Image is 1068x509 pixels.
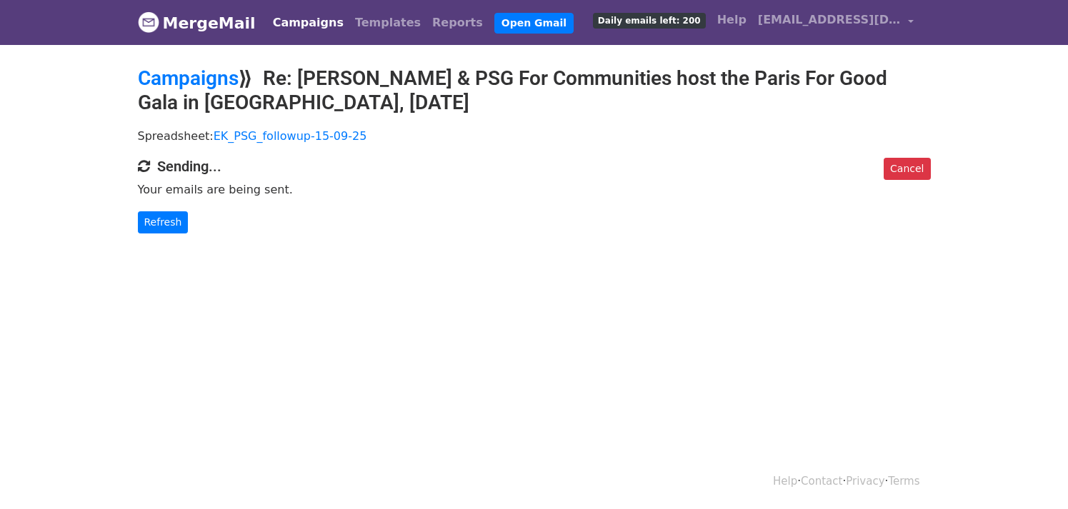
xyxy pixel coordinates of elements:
a: Reports [426,9,489,37]
a: EK_PSG_followup-15-09-25 [214,129,367,143]
h4: Sending... [138,158,931,175]
a: Daily emails left: 200 [587,6,712,34]
a: MergeMail [138,8,256,38]
a: Templates [349,9,426,37]
a: Campaigns [267,9,349,37]
a: Privacy [846,475,884,488]
span: [EMAIL_ADDRESS][DOMAIN_NAME] [758,11,901,29]
a: Refresh [138,211,189,233]
a: Terms [888,475,919,488]
a: Open Gmail [494,13,574,34]
a: Campaigns [138,66,239,90]
a: [EMAIL_ADDRESS][DOMAIN_NAME] [752,6,919,39]
a: Cancel [884,158,930,180]
a: Contact [801,475,842,488]
img: MergeMail logo [138,11,159,33]
span: Daily emails left: 200 [593,13,706,29]
a: Help [712,6,752,34]
h2: ⟫ Re: [PERSON_NAME] & PSG For Communities host the Paris For Good Gala in [GEOGRAPHIC_DATA], [DATE] [138,66,931,114]
p: Spreadsheet: [138,128,931,143]
a: Help [773,475,797,488]
p: Your emails are being sent. [138,182,931,197]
